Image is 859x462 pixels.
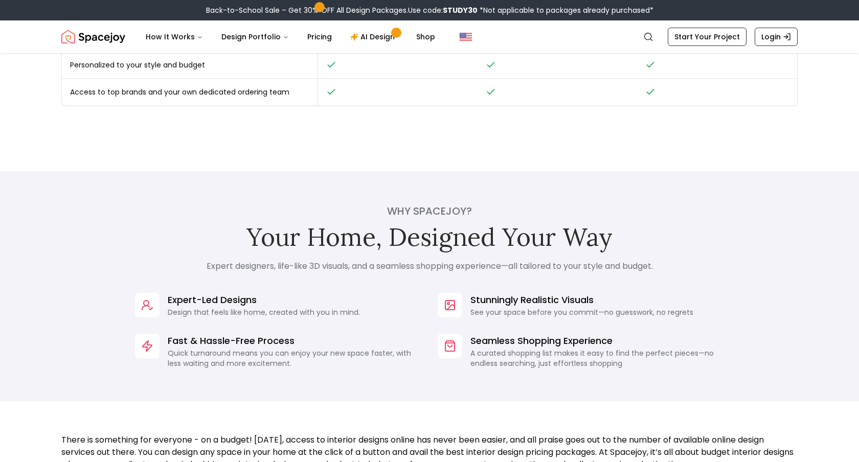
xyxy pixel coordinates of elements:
button: Design Portfolio [213,27,297,47]
p: Expert-Led Designs [168,293,360,307]
h2: Your Home, Designed Your Way [200,222,659,252]
p: Expert designers, life-like 3D visuals, and a seamless shopping experience—all tailored to your s... [200,260,659,272]
img: United States [460,31,472,43]
span: *Not applicable to packages already purchased* [478,5,653,15]
p: Design that feels like home, created with you in mind. [168,307,360,317]
p: See your space before you commit—no guesswork, no regrets [470,307,693,317]
p: Quick turnaround means you can enjoy your new space faster, with less waiting and more excitement. [168,348,421,368]
p: Stunningly Realistic Visuals [470,293,693,307]
a: Pricing [299,27,340,47]
p: A curated shopping list makes it easy to find the perfect pieces—no endless searching, just effor... [470,348,724,368]
nav: Global [61,20,798,53]
b: STUDY30 [443,5,478,15]
a: AI Design [342,27,406,47]
h4: Why Spacejoy? [200,204,659,218]
p: Seamless Shopping Experience [470,334,724,348]
span: Use code: [408,5,478,15]
a: Login [755,28,798,46]
a: Start Your Project [668,28,747,46]
a: Spacejoy [61,27,125,47]
a: Shop [408,27,443,47]
td: Access to top brands and your own dedicated ordering team [62,79,318,106]
nav: Main [138,27,443,47]
img: Spacejoy Logo [61,27,125,47]
div: Back-to-School Sale – Get 30% OFF All Design Packages. [206,5,653,15]
td: Personalized to your style and budget [62,52,318,79]
p: Fast & Hassle-Free Process [168,334,421,348]
button: How It Works [138,27,211,47]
